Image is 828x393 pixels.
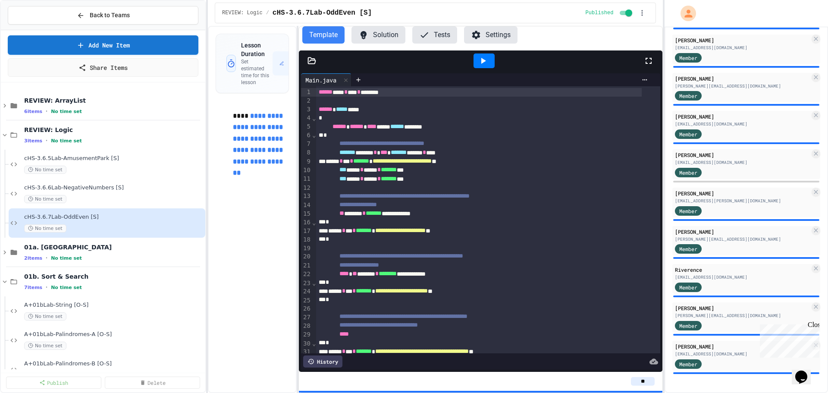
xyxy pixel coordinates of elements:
[301,97,312,105] div: 2
[675,121,810,127] div: [EMAIL_ADDRESS][DOMAIN_NAME]
[24,138,42,144] span: 3 items
[671,3,698,23] div: My Account
[675,266,810,274] div: Riverence
[675,36,810,44] div: [PERSON_NAME]
[24,109,42,114] span: 6 items
[51,138,82,144] span: No time set
[8,35,198,55] a: Add New Item
[679,283,697,291] span: Member
[301,330,312,339] div: 29
[679,245,697,253] span: Member
[675,189,810,197] div: [PERSON_NAME]
[273,51,311,75] button: Set Time
[312,280,316,286] span: Fold line
[675,83,810,89] div: [PERSON_NAME][EMAIL_ADDRESS][DOMAIN_NAME]
[301,184,312,192] div: 12
[351,26,405,44] button: Solution
[241,58,273,86] p: Set estimated time for this lesson
[675,151,810,159] div: [PERSON_NAME]
[675,351,810,357] div: [EMAIL_ADDRESS][DOMAIN_NAME]
[312,340,316,347] span: Fold line
[8,58,198,77] a: Share Items
[3,3,60,55] div: Chat with us now!Close
[675,44,810,51] div: [EMAIL_ADDRESS][DOMAIN_NAME]
[301,192,312,201] div: 13
[24,255,42,261] span: 2 items
[301,236,312,244] div: 18
[301,166,312,175] div: 10
[312,219,316,226] span: Fold line
[46,255,47,261] span: •
[24,224,66,233] span: No time set
[679,92,697,100] span: Member
[301,261,312,270] div: 21
[24,155,204,162] span: cHS-3.6.5Lab-AmusementPark [S]
[301,175,312,183] div: 11
[301,88,312,97] div: 1
[301,244,312,253] div: 19
[675,312,810,319] div: [PERSON_NAME][EMAIL_ADDRESS][DOMAIN_NAME]
[24,331,204,338] span: A+01bLab-Palindromes-A [O-S]
[675,274,810,280] div: [EMAIL_ADDRESS][DOMAIN_NAME]
[675,113,810,120] div: [PERSON_NAME]
[675,75,810,82] div: [PERSON_NAME]
[675,198,810,204] div: [EMAIL_ADDRESS][PERSON_NAME][DOMAIN_NAME]
[301,313,312,322] div: 27
[51,109,82,114] span: No time set
[266,9,269,16] span: /
[301,252,312,261] div: 20
[675,236,810,242] div: [PERSON_NAME][EMAIL_ADDRESS][DOMAIN_NAME]
[51,255,82,261] span: No time set
[679,169,697,176] span: Member
[90,11,130,20] span: Back to Teams
[105,377,200,389] a: Delete
[301,270,312,279] div: 22
[679,54,697,62] span: Member
[241,41,273,58] h3: Lesson Duration
[24,273,204,280] span: 01b. Sort & Search
[679,360,697,368] span: Member
[24,166,66,174] span: No time set
[675,304,810,312] div: [PERSON_NAME]
[24,195,66,203] span: No time set
[464,26,517,44] button: Settings
[46,284,47,291] span: •
[24,312,66,321] span: No time set
[301,322,312,330] div: 28
[24,184,204,192] span: cHS-3.6.6Lab-NegativeNumbers [S]
[792,358,819,384] iframe: chat widget
[301,340,312,348] div: 30
[301,75,341,85] div: Main.java
[679,207,697,215] span: Member
[24,97,204,104] span: REVIEW: ArrayList
[302,26,345,44] button: Template
[46,137,47,144] span: •
[8,6,198,25] button: Back to Teams
[301,296,312,305] div: 25
[301,131,312,140] div: 6
[301,287,312,296] div: 24
[24,342,66,350] span: No time set
[675,343,810,350] div: [PERSON_NAME]
[301,140,312,148] div: 7
[24,360,204,368] span: A+01bLab-Palindromes-B [O-S]
[312,132,316,138] span: Fold line
[301,148,312,157] div: 8
[586,8,634,18] div: Content is published and visible to students
[303,355,342,368] div: History
[301,305,312,313] div: 26
[24,243,204,251] span: 01a. [GEOGRAPHIC_DATA]
[6,377,101,389] a: Publish
[675,228,810,236] div: [PERSON_NAME]
[412,26,457,44] button: Tests
[301,279,312,288] div: 23
[301,218,312,227] div: 16
[301,105,312,114] div: 3
[46,108,47,115] span: •
[273,8,372,18] span: cHS-3.6.7Lab-OddEven [S]
[24,302,204,309] span: A+01bLab-String [O-S]
[51,285,82,290] span: No time set
[24,214,204,221] span: cHS-3.6.7Lab-OddEven [S]
[301,73,351,86] div: Main.java
[679,322,697,330] span: Member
